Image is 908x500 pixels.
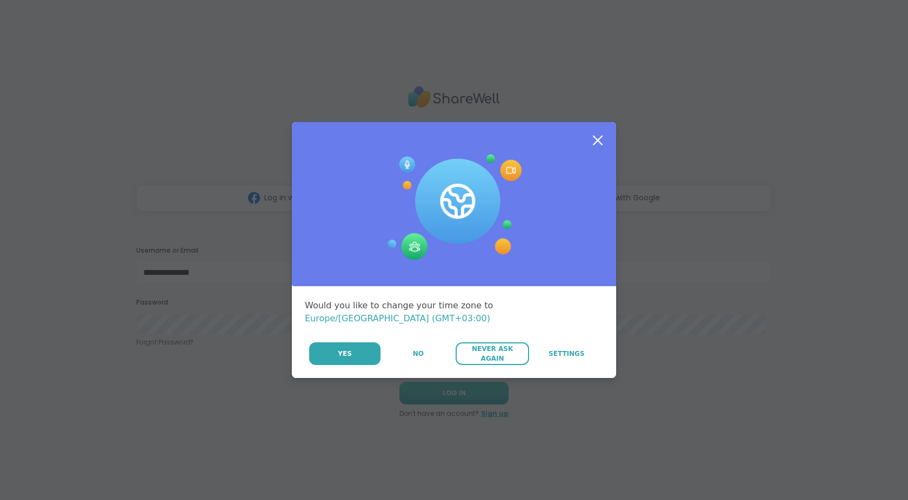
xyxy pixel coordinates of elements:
span: Never Ask Again [461,344,523,363]
a: Settings [530,342,603,365]
span: No [413,349,424,359]
span: Europe/[GEOGRAPHIC_DATA] (GMT+03:00) [305,313,490,323]
img: Session Experience [386,154,522,260]
button: No [382,342,455,365]
div: Would you like to change your time zone to [305,299,603,325]
span: Settings [549,349,585,359]
button: Never Ask Again [456,342,529,365]
button: Yes [309,342,380,365]
span: Yes [338,349,352,359]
